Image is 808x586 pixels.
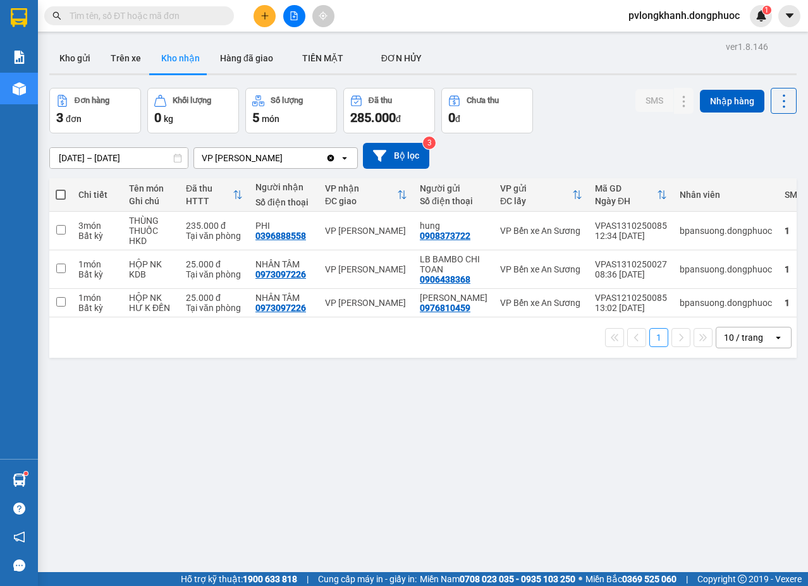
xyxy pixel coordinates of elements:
[284,152,285,164] input: Selected VP Long Khánh.
[186,231,243,241] div: Tại văn phòng
[66,114,82,124] span: đơn
[778,5,800,27] button: caret-down
[13,531,25,543] span: notification
[578,577,582,582] span: ⚪️
[325,264,407,274] div: VP [PERSON_NAME]
[363,143,429,169] button: Bộ lọc
[262,114,279,124] span: món
[381,53,422,63] span: ĐƠN HỦY
[500,298,582,308] div: VP Bến xe An Sương
[420,231,470,241] div: 0908373722
[101,43,151,73] button: Trên xe
[129,196,173,206] div: Ghi chú
[78,293,116,303] div: 1 món
[129,259,173,269] div: HỘP NK
[129,236,173,246] div: HKD
[271,96,303,105] div: Số lượng
[680,264,772,274] div: bpansuong.dongphuoc
[396,114,401,124] span: đ
[595,293,667,303] div: VPAS1210250085
[500,226,582,236] div: VP Bến xe An Sương
[500,264,582,274] div: VP Bến xe An Sương
[350,110,396,125] span: 285.000
[738,575,747,583] span: copyright
[500,196,572,206] div: ĐC lấy
[420,254,487,274] div: LB BAMBO CHI TOAN
[24,472,28,475] sup: 1
[494,178,589,212] th: Toggle SortBy
[255,197,312,207] div: Số điện thoại
[186,183,233,193] div: Đã thu
[283,5,305,27] button: file-add
[618,8,750,23] span: pvlongkhanh.dongphuoc
[325,183,397,193] div: VP nhận
[129,269,173,279] div: KDB
[13,503,25,515] span: question-circle
[635,89,673,112] button: SMS
[340,153,350,163] svg: open
[255,231,306,241] div: 0396888558
[595,231,667,241] div: 12:34 [DATE]
[312,5,334,27] button: aim
[649,328,668,347] button: 1
[180,178,249,212] th: Toggle SortBy
[129,293,173,303] div: HỘP NK
[784,10,795,21] span: caret-down
[129,183,173,193] div: Tên món
[595,183,657,193] div: Mã GD
[420,572,575,586] span: Miền Nam
[369,96,392,105] div: Đã thu
[245,88,337,133] button: Số lượng5món
[680,298,772,308] div: bpansuong.dongphuoc
[589,178,673,212] th: Toggle SortBy
[325,196,397,206] div: ĐC giao
[255,182,312,192] div: Người nhận
[420,293,487,303] div: PHÚC HÂN
[255,303,306,313] div: 0973097226
[49,43,101,73] button: Kho gửi
[186,221,243,231] div: 235.000 đ
[420,274,470,284] div: 0906438368
[255,221,312,231] div: PHI
[151,43,210,73] button: Kho nhận
[726,40,768,54] div: ver 1.8.146
[129,216,173,236] div: THÙNG THUỐC
[595,221,667,231] div: VPAS1310250085
[686,572,688,586] span: |
[78,259,116,269] div: 1 món
[186,293,243,303] div: 25.000 đ
[255,259,312,269] div: NHÂN TÂM
[260,11,269,20] span: plus
[724,331,763,344] div: 10 / trang
[319,11,327,20] span: aim
[595,259,667,269] div: VPAS1310250027
[595,196,657,206] div: Ngày ĐH
[423,137,436,149] sup: 3
[622,574,676,584] strong: 0369 525 060
[186,259,243,269] div: 25.000 đ
[290,11,298,20] span: file-add
[255,293,312,303] div: NHÂN TÂM
[147,88,239,133] button: Khối lượng0kg
[448,110,455,125] span: 0
[78,221,116,231] div: 3 món
[441,88,533,133] button: Chưa thu0đ
[420,183,487,193] div: Người gửi
[52,11,61,20] span: search
[343,88,435,133] button: Đã thu285.000đ
[773,333,783,343] svg: open
[129,303,173,313] div: HƯ K ĐỀN
[78,231,116,241] div: Bất kỳ
[455,114,460,124] span: đ
[154,110,161,125] span: 0
[243,574,297,584] strong: 1900 633 818
[307,572,309,586] span: |
[756,10,767,21] img: icon-new-feature
[420,303,470,313] div: 0976810459
[420,196,487,206] div: Số điện thoại
[500,183,572,193] div: VP gửi
[467,96,499,105] div: Chưa thu
[50,148,188,168] input: Select a date range.
[252,110,259,125] span: 5
[420,221,487,231] div: hung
